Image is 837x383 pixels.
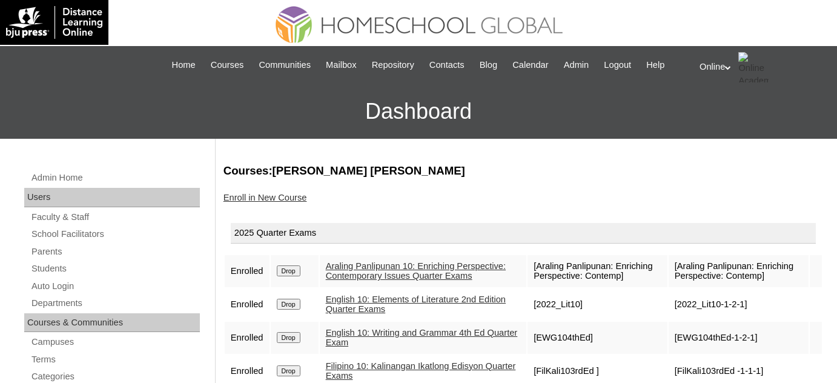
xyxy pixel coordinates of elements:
[326,361,516,381] a: Filipino 10: Kalinangan Ikatlong Edisyon Quarter Exams
[474,58,503,72] a: Blog
[223,193,307,202] a: Enroll in New Course
[277,365,300,376] input: Drop
[30,244,200,259] a: Parents
[6,84,831,139] h3: Dashboard
[326,58,357,72] span: Mailbox
[253,58,317,72] a: Communities
[429,58,465,72] span: Contacts
[604,58,631,72] span: Logout
[30,335,200,350] a: Campuses
[528,288,667,321] td: [2022_Lit10]
[24,188,200,207] div: Users
[6,6,102,39] img: logo-white.png
[30,227,200,242] a: School Facilitators
[225,288,270,321] td: Enrolled
[372,58,414,72] span: Repository
[700,52,825,82] div: Online
[259,58,311,72] span: Communities
[640,58,670,72] a: Help
[205,58,250,72] a: Courses
[558,58,595,72] a: Admin
[30,210,200,225] a: Faculty & Staff
[512,58,548,72] span: Calendar
[528,255,667,287] td: [Araling Panlipunan: Enriching Perspective: Contemp]
[646,58,664,72] span: Help
[564,58,589,72] span: Admin
[231,223,816,244] div: 2025 Quarter Exams
[669,255,809,287] td: [Araling Panlipunan: Enriching Perspective: Contemp]
[320,58,363,72] a: Mailbox
[225,322,270,354] td: Enrolled
[366,58,420,72] a: Repository
[211,58,244,72] span: Courses
[30,352,200,367] a: Terms
[24,313,200,333] div: Courses & Communities
[30,296,200,311] a: Departments
[172,58,196,72] span: Home
[30,170,200,185] a: Admin Home
[326,295,506,315] a: English 10: Elements of Literature 2nd Edition Quarter Exams
[669,288,809,321] td: [2022_Lit10-1-2-1]
[738,52,769,82] img: Online Academy
[480,58,497,72] span: Blog
[669,322,809,354] td: [EWG104thEd-1-2-1]
[223,163,823,179] h3: Courses:[PERSON_NAME] [PERSON_NAME]
[277,265,300,276] input: Drop
[423,58,471,72] a: Contacts
[30,279,200,294] a: Auto Login
[326,261,506,281] a: Araling Panlipunan 10: Enriching Perspective: Contemporary Issues Quarter Exams
[277,299,300,310] input: Drop
[166,58,202,72] a: Home
[30,261,200,276] a: Students
[506,58,554,72] a: Calendar
[326,328,518,348] a: English 10: Writing and Grammar 4th Ed Quarter Exam
[598,58,637,72] a: Logout
[225,255,270,287] td: Enrolled
[528,322,667,354] td: [EWG104thEd]
[277,332,300,343] input: Drop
